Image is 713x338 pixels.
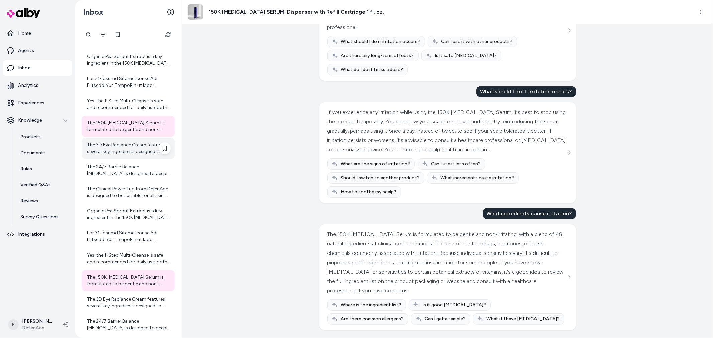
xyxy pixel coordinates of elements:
a: The 3D Eye Radiance Cream features several key ingredients designed to address cosmetic concerns ... [82,292,175,313]
span: Is it safe [MEDICAL_DATA]? [435,52,497,59]
span: What if I have [MEDICAL_DATA]? [487,316,560,322]
a: Rules [14,161,72,177]
p: Home [18,30,31,37]
img: hair-serum-30-ml.jpg [188,4,203,20]
div: What ingredients cause irritation? [483,208,576,219]
span: Can I use it less often? [431,161,481,167]
span: DefenAge [22,325,52,331]
button: Refresh [161,28,175,41]
span: Is it good [MEDICAL_DATA]? [423,302,486,308]
a: Agents [3,43,72,59]
p: Integrations [18,231,45,238]
div: Yes, the 1-Step Multi-Cleanse is safe and recommended for daily use, both in the morning and at n... [87,98,171,111]
button: Filter [96,28,110,41]
a: The 24/7 Barrier Balance [MEDICAL_DATA] is designed to deeply hydrate, strengthen, and balance th... [82,160,175,181]
a: Inbox [3,60,72,76]
div: The 150K [MEDICAL_DATA] Serum is formulated to be gentle and non-irritating, with a blend of 48 n... [87,274,171,287]
p: [PERSON_NAME] [22,318,52,325]
a: Reviews [14,193,72,209]
p: Experiences [18,100,44,106]
p: Verified Q&As [20,182,51,188]
span: What should I do if irritation occurs? [341,38,421,45]
div: The Clinical Power Trio from DefenAge is designed to be suitable for all skin types. It is formul... [87,186,171,199]
div: Yes, the 1-Step Multi-Cleanse is safe and recommended for daily use, both in the morning and at n... [87,252,171,265]
div: The 3D Eye Radiance Cream features several key ingredients designed to address cosmetic concerns ... [87,142,171,155]
p: Knowledge [18,117,42,124]
div: Organic Pea Sprout Extract is a key ingredient in the 150K [MEDICAL_DATA] Serum known for its ben... [87,53,171,67]
span: Where is the ingredient list? [341,302,402,308]
a: Integrations [3,226,72,242]
a: Yes, the 1-Step Multi-Cleanse is safe and recommended for daily use, both in the morning and at n... [82,94,175,115]
span: Can I use it with other products? [441,38,513,45]
a: Organic Pea Sprout Extract is a key ingredient in the 150K [MEDICAL_DATA] Serum known for its ben... [82,49,175,71]
p: Rules [20,166,32,172]
div: The 24/7 Barrier Balance [MEDICAL_DATA] is designed to deeply hydrate, strengthen, and balance th... [87,318,171,331]
div: What should I do if irritation occurs? [476,86,576,97]
p: Reviews [20,198,38,204]
div: If you experience any irritation while using the 150K [MEDICAL_DATA] Serum, it's best to stop usi... [327,108,566,154]
span: What are the signs of irritation? [341,161,410,167]
span: Can I get a sample? [425,316,466,322]
button: Knowledge [3,112,72,128]
p: Inbox [18,65,30,71]
h2: Inbox [83,7,103,17]
span: What ingredients cause irritation? [441,175,514,181]
a: Products [14,129,72,145]
span: Should I switch to another product? [341,175,420,181]
p: Agents [18,47,34,54]
a: Documents [14,145,72,161]
a: Survey Questions [14,209,72,225]
p: Survey Questions [20,214,59,220]
span: What do I do if I miss a dose? [341,66,403,73]
a: Analytics [3,77,72,94]
button: See more [565,273,573,281]
a: Lor 31-Ipsumd Sitametconse Adi Elitsedd eius TempoRin ut labor etdolorem aliq enimadm ven quisn e... [82,71,175,93]
a: Experiences [3,95,72,111]
a: The Clinical Power Trio from DefenAge is designed to be suitable for all skin types. It is formul... [82,182,175,203]
a: Verified Q&As [14,177,72,193]
div: Lor 31-Ipsumd Sitametconse Adi Elitsedd eius TempoRin ut labor etdolorem aliq enimadm ven quisn e... [87,75,171,89]
a: Organic Pea Sprout Extract is a key ingredient in the 150K [MEDICAL_DATA] Serum known for its ben... [82,204,175,225]
div: Lor 31-Ipsumd Sitametconse Adi Elitsedd eius TempoRin ut labor etdolorem aliq enimadm ven quisn e... [87,230,171,243]
p: Products [20,134,41,140]
div: The 150K [MEDICAL_DATA] Serum is formulated to be gentle and non-irritating, with a blend of 48 n... [327,230,566,295]
button: See more [565,26,573,34]
img: alby Logo [7,8,40,18]
div: The 150K [MEDICAL_DATA] Serum is formulated to be gentle and non-irritating, with a blend of 48 n... [87,120,171,133]
a: The 150K [MEDICAL_DATA] Serum is formulated to be gentle and non-irritating, with a blend of 48 n... [82,116,175,137]
h3: 150K [MEDICAL_DATA] SERUM, Dispenser with Refill Cartridge,1 fl. oz. [209,8,384,16]
span: Are there common allergens? [341,316,404,322]
a: Home [3,25,72,41]
p: Documents [20,150,46,156]
p: Analytics [18,82,38,89]
span: Are there any long-term effects? [341,52,414,59]
button: P[PERSON_NAME]DefenAge [4,314,57,335]
a: Lor 31-Ipsumd Sitametconse Adi Elitsedd eius TempoRin ut labor etdolorem aliq enimadm ven quisn e... [82,226,175,247]
button: See more [565,149,573,157]
div: The 3D Eye Radiance Cream features several key ingredients designed to address cosmetic concerns ... [87,296,171,309]
a: The 3D Eye Radiance Cream features several key ingredients designed to address cosmetic concerns ... [82,138,175,159]
div: The 24/7 Barrier Balance [MEDICAL_DATA] is designed to deeply hydrate, strengthen, and balance th... [87,164,171,177]
a: The 24/7 Barrier Balance [MEDICAL_DATA] is designed to deeply hydrate, strengthen, and balance th... [82,314,175,335]
a: Yes, the 1-Step Multi-Cleanse is safe and recommended for daily use, both in the morning and at n... [82,248,175,269]
span: How to soothe my scalp? [341,189,397,195]
div: Organic Pea Sprout Extract is a key ingredient in the 150K [MEDICAL_DATA] Serum known for its ben... [87,208,171,221]
span: P [8,319,19,330]
a: The 150K [MEDICAL_DATA] Serum is formulated to be gentle and non-irritating, with a blend of 48 n... [82,270,175,291]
